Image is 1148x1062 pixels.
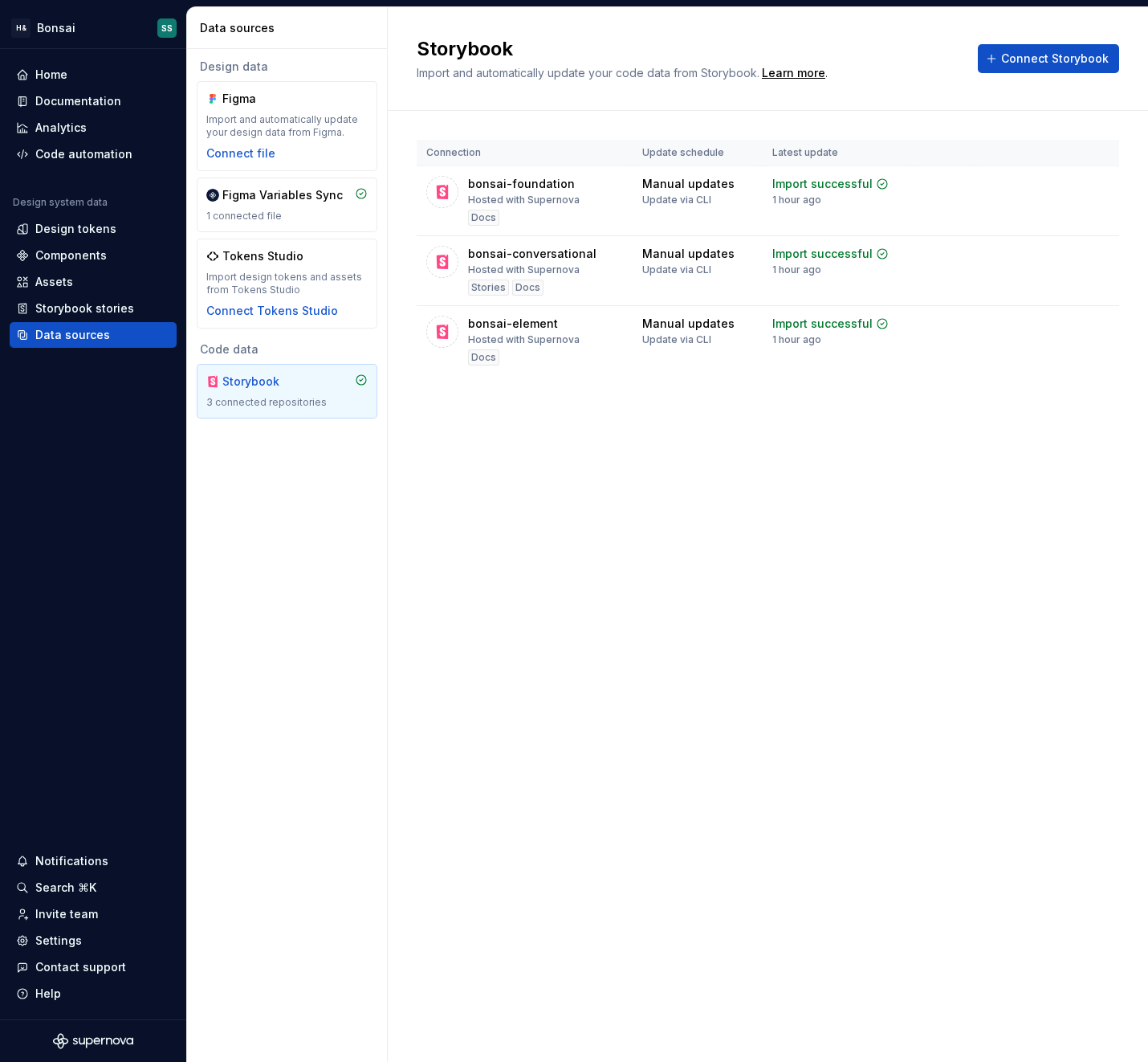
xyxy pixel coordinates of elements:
[642,176,735,192] div: Manual updates
[642,263,711,276] div: Update via CLI
[35,933,82,949] div: Settings
[642,194,711,206] div: Update via CLI
[772,316,873,332] div: Import successful
[772,246,873,262] div: Import successful
[13,196,108,209] div: Design system data
[10,216,177,242] a: Design tokens
[35,221,116,237] div: Design tokens
[1001,51,1109,67] span: Connect Storybook
[633,140,762,166] th: Update schedule
[417,36,959,62] h2: Storybook
[35,853,108,869] div: Notifications
[206,210,368,223] div: 1 connected file
[35,959,126,975] div: Contact support
[35,120,87,136] div: Analytics
[197,239,377,329] a: Tokens StudioImport design tokens and assets from Tokens StudioConnect Tokens Studio
[468,349,499,366] div: Docs
[35,300,134,317] div: Storybook stories
[468,194,580,206] div: Hosted with Supernova
[35,880,96,896] div: Search ⌘K
[3,10,183,45] button: H&BonsaiSS
[200,20,381,36] div: Data sources
[35,274,73,290] div: Assets
[642,246,735,262] div: Manual updates
[10,88,177,114] a: Documentation
[417,66,759,80] span: Import and automatically update your code data from Storybook.
[10,981,177,1007] button: Help
[468,280,509,296] div: Stories
[10,901,177,927] a: Invite team
[10,322,177,348] a: Data sources
[10,115,177,141] a: Analytics
[35,93,121,109] div: Documentation
[206,303,338,319] button: Connect Tokens Studio
[10,848,177,874] button: Notifications
[53,1033,133,1049] svg: Supernova Logo
[222,91,299,107] div: Figma
[11,18,31,38] div: H&
[468,210,499,226] div: Docs
[763,140,910,166] th: Latest update
[197,364,377,419] a: Storybook3 connected repositories
[468,333,580,346] div: Hosted with Supernova
[10,62,177,88] a: Home
[35,327,110,343] div: Data sources
[642,333,711,346] div: Update via CLI
[35,247,107,263] div: Components
[468,263,580,276] div: Hosted with Supernova
[35,67,67,83] div: Home
[37,20,75,36] div: Bonsai
[772,194,821,206] div: 1 hour ago
[10,928,177,954] a: Settings
[222,248,303,264] div: Tokens Studio
[197,81,377,171] a: FigmaImport and automatically update your design data from Figma.Connect file
[197,178,377,232] a: Figma Variables Sync1 connected file
[222,187,343,203] div: Figma Variables Sync
[468,316,558,332] div: bonsai-element
[35,146,132,162] div: Code automation
[206,396,368,409] div: 3 connected repositories
[206,271,368,296] div: Import design tokens and assets from Tokens Studio
[206,113,368,139] div: Import and automatically update your design data from Figma.
[10,954,177,980] button: Contact support
[10,243,177,268] a: Components
[468,176,575,192] div: bonsai-foundation
[978,44,1119,73] button: Connect Storybook
[197,59,377,75] div: Design data
[197,341,377,357] div: Code data
[512,280,543,296] div: Docs
[468,246,596,262] div: bonsai-conversational
[10,141,177,167] a: Code automation
[762,65,825,81] a: Learn more
[10,875,177,901] button: Search ⌘K
[642,316,735,332] div: Manual updates
[772,333,821,346] div: 1 hour ago
[161,22,173,35] div: SS
[772,263,821,276] div: 1 hour ago
[206,145,275,161] button: Connect file
[759,67,828,80] span: .
[772,176,873,192] div: Import successful
[10,269,177,295] a: Assets
[417,140,633,166] th: Connection
[222,374,299,390] div: Storybook
[35,906,98,922] div: Invite team
[10,296,177,321] a: Storybook stories
[35,986,61,1002] div: Help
